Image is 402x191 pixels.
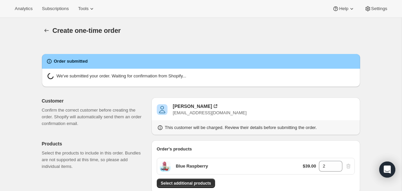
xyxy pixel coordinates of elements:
p: $39.00 [303,163,316,170]
p: Confirm the correct customer before creating the order. Shopify will automatically send them an o... [42,107,146,127]
span: Create one-time order [53,27,121,34]
button: Help [328,4,359,13]
span: Settings [371,6,387,11]
button: Settings [360,4,391,13]
h2: Order submitted [54,58,88,65]
p: We've submitted your order. Waiting for confirmation from Shopify... [57,73,186,81]
p: Select the products to include in this order. Bundles are not supported at this time, so please a... [42,150,146,170]
span: bettina ouaknine [157,104,167,115]
button: Tools [74,4,99,13]
span: Subscriptions [42,6,69,11]
span: Analytics [15,6,32,11]
span: Select additional products [161,181,211,186]
button: Analytics [11,4,37,13]
p: Customer [42,98,146,104]
p: Blue Raspberry [176,163,208,170]
span: [EMAIL_ADDRESS][DOMAIN_NAME] [173,110,247,115]
span: Tools [78,6,88,11]
button: Subscriptions [38,4,73,13]
span: Default Title [160,161,171,172]
p: This customer will be charged. Review their details before submitting the order. [165,124,317,131]
span: Help [339,6,348,11]
div: Open Intercom Messenger [379,162,395,178]
span: Order's products [157,146,192,151]
button: Select additional products [157,179,215,188]
div: [PERSON_NAME] [173,103,212,110]
p: Products [42,140,146,147]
